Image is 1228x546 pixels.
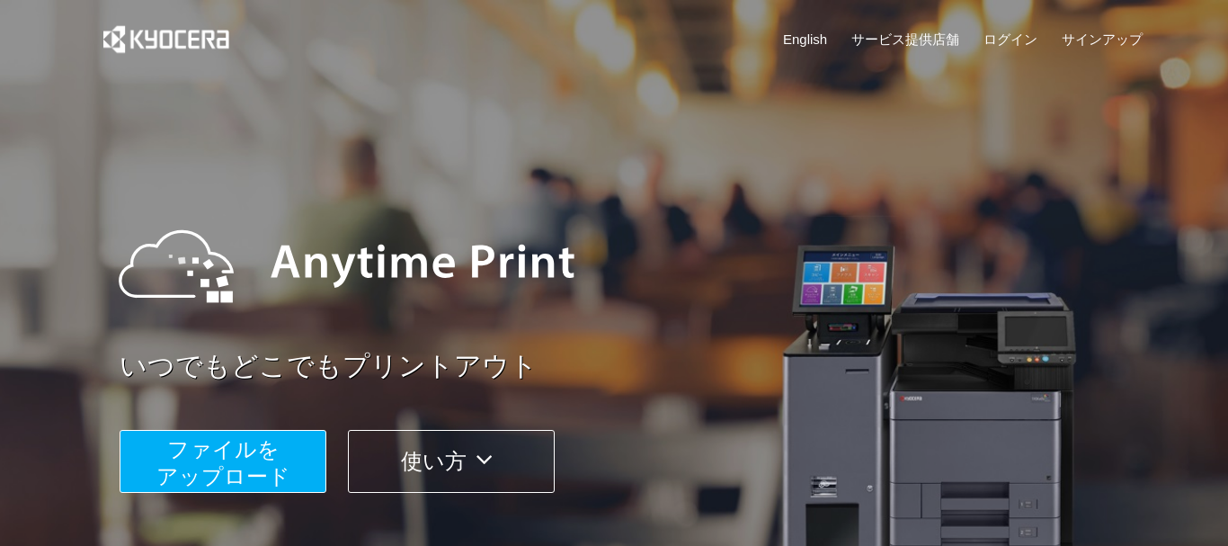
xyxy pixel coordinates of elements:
[120,430,326,493] button: ファイルを​​アップロード
[156,437,290,488] span: ファイルを ​​アップロード
[783,30,827,49] a: English
[120,347,1153,386] a: いつでもどこでもプリントアウト
[1062,30,1143,49] a: サインアップ
[983,30,1037,49] a: ログイン
[851,30,959,49] a: サービス提供店舗
[348,430,555,493] button: 使い方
